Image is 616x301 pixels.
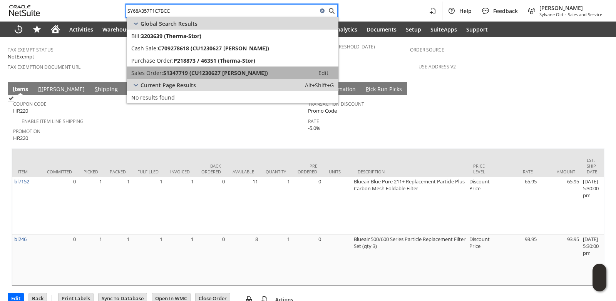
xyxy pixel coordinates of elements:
span: No results found [131,94,175,101]
a: B[PERSON_NAME] [36,85,87,94]
span: Purchase Order: [131,57,174,64]
span: Sales Order: [131,69,163,76]
span: P218873 / 46351 (Therma-Stor) [174,57,255,64]
span: Analytics [333,26,357,33]
td: 1 [78,234,104,285]
div: Invoiced [170,169,190,175]
span: HR220 [13,135,28,142]
span: Documents [367,26,397,33]
a: Purchase Order:P218873 / 46351 (Therma-Stor)Edit: [127,54,338,67]
div: Units [329,169,346,175]
span: NotExempt [8,53,34,60]
a: Edit: [310,68,337,77]
span: Setup [406,26,421,33]
span: Bill: [131,32,141,40]
a: Unrolled view on [594,84,604,93]
td: 0 [196,234,227,285]
td: Blueair 500/600 Series Particle Replacement Filter Set (qty 3) [352,234,467,285]
a: Support [462,22,492,37]
span: Warehouse [102,26,132,33]
svg: Search [327,6,336,15]
td: 65.95 [539,177,581,234]
span: - [565,12,566,17]
td: 0 [41,177,78,234]
div: Amount [544,169,575,175]
a: Bill:3203639 (Therma-Stor) [127,30,338,42]
div: Committed [47,169,72,175]
td: 1 [78,177,104,234]
div: Packed [110,169,126,175]
a: Promotion [13,128,40,135]
td: 0 [292,177,323,234]
span: Promo Code [308,107,337,115]
iframe: Click here to launch Oracle Guided Learning Help Panel [593,264,606,291]
span: S [95,85,98,93]
span: S1347719 (CU1230627 [PERSON_NAME]) [163,69,268,76]
td: 1 [164,177,196,234]
div: Price Level [473,163,490,175]
input: Search [126,6,318,15]
a: Setup [401,22,426,37]
a: Analytics [329,22,362,37]
td: 93.95 [496,234,539,285]
a: Rate [308,118,319,125]
span: Help [459,7,472,15]
td: 1 [104,177,132,234]
div: Available [233,169,254,175]
td: 8 [227,234,260,285]
span: Support [466,26,488,33]
td: 93.95 [539,234,581,285]
a: Warehouse [98,22,137,37]
span: -5.0% [308,125,320,132]
span: HR220 [13,107,28,115]
a: No results found [127,91,338,103]
span: C709278618 (CU1230627 [PERSON_NAME]) [158,45,269,52]
a: SuiteApps [426,22,462,37]
div: Est. Ship Date [587,157,597,175]
td: 0 [41,234,78,285]
a: Activities [65,22,98,37]
td: [DATE] 5:30:00 pm [581,234,603,285]
a: Shipping [93,85,120,94]
div: Pre Ordered [298,163,317,175]
span: Cash Sale: [131,45,158,52]
div: Item [18,169,35,175]
a: Tax Exemption Document URL [8,64,80,70]
span: Oracle Guided Learning Widget. To move around, please hold and drag [593,278,606,292]
td: Discount Price [467,234,496,285]
td: Blueair Blue Pure 211+ Replacement Particle Plus Carbon Mesh Foldable Filter [352,177,467,234]
span: Sales and Service [568,12,602,17]
div: Fulfilled [137,169,159,175]
td: 1 [104,234,132,285]
span: SuiteApps [430,26,457,33]
td: 1 [132,234,164,285]
span: Feedback [493,7,518,15]
span: Sylvane Old [539,12,563,17]
svg: Shortcuts [32,25,42,34]
td: 1 [260,234,292,285]
a: Home [46,22,65,37]
td: 1 [260,177,292,234]
td: 0 [196,177,227,234]
div: Rate [502,169,533,175]
span: [PERSON_NAME] [539,4,602,12]
a: bl246 [14,236,27,243]
td: [DATE] 5:30:00 pm [581,177,603,234]
a: Use Address V2 [418,63,456,70]
svg: Recent Records [14,25,23,34]
div: Back Ordered [201,163,221,175]
a: Items [11,85,30,94]
a: Tax Exempt Status [8,47,54,53]
span: Alt+Shift+G [305,81,334,89]
a: Pick Run Picks [364,85,404,94]
a: Order Source [410,47,444,53]
td: 0 [292,234,323,285]
span: B [38,85,42,93]
a: Transaction Discount [308,101,364,107]
svg: Home [51,25,60,34]
span: 3203639 (Therma-Stor) [141,32,201,40]
div: Shortcuts [28,22,46,37]
td: 1 [164,234,196,285]
span: I [13,85,15,93]
a: Sales Order:S1347719 (CU1230627 [PERSON_NAME])Edit: [127,67,338,79]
